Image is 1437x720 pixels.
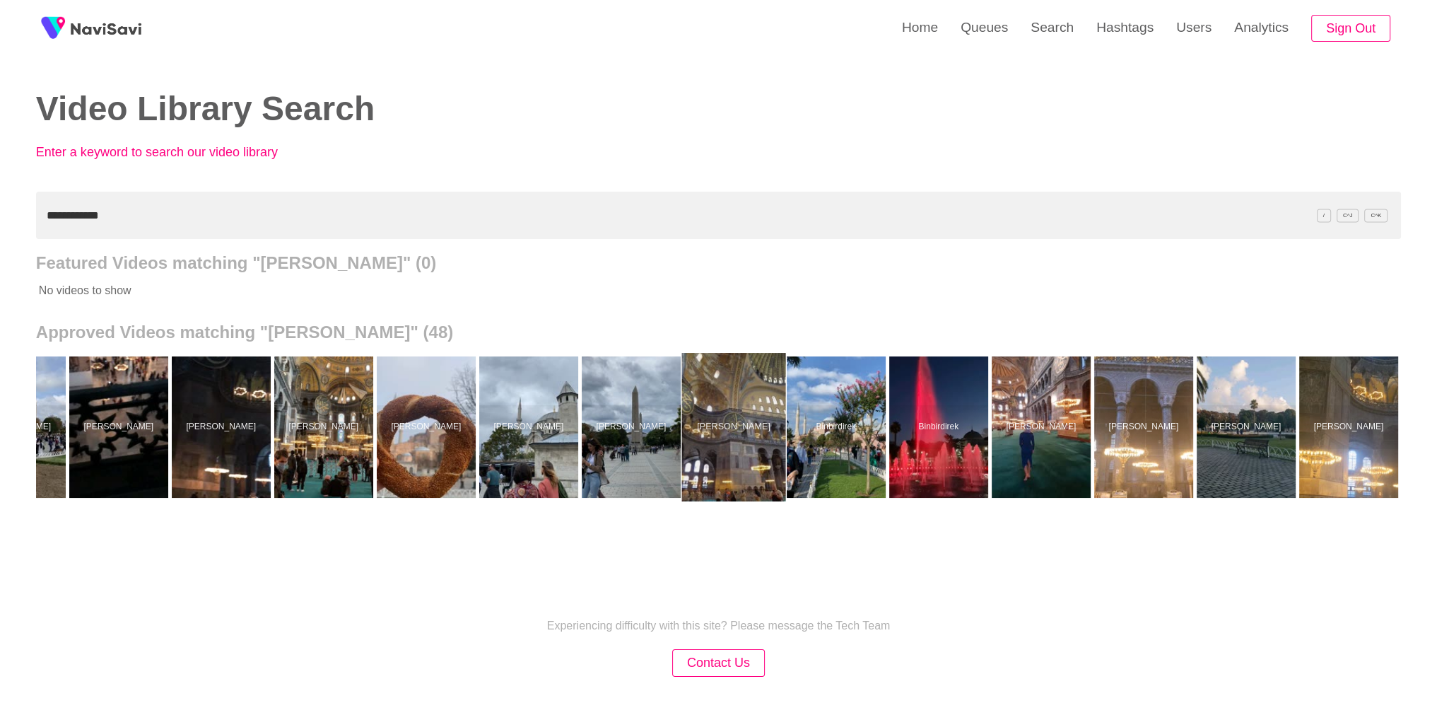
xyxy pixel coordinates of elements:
a: BinbirdirekBinbirdirek [787,356,889,498]
button: Contact Us [672,649,765,677]
a: Contact Us [672,657,765,669]
span: C^J [1337,209,1359,222]
a: [PERSON_NAME]Sultan Ahmet [684,356,787,498]
a: BinbirdirekBinbirdirek [889,356,992,498]
a: [PERSON_NAME]Sultan Ahmet [69,356,172,498]
p: Enter a keyword to search our video library [36,145,347,160]
span: C^K [1364,209,1388,222]
p: Experiencing difficulty with this site? Please message the Tech Team [547,620,891,632]
h2: Video Library Search [36,91,698,128]
img: fireSpot [35,11,71,46]
a: [PERSON_NAME]Sultan Ahmet [1299,356,1402,498]
a: [PERSON_NAME]Sultan Ahmet [582,356,684,498]
a: [PERSON_NAME]Sultan Ahmet [274,356,377,498]
h2: Featured Videos matching "[PERSON_NAME]" (0) [36,253,1401,273]
img: fireSpot [71,21,141,35]
a: [PERSON_NAME]Sultan Ahmet [1094,356,1197,498]
a: [PERSON_NAME]Sultan Ahmet [479,356,582,498]
a: [PERSON_NAME]Sultan Ahmet [1197,356,1299,498]
a: [PERSON_NAME]Sultan Ahmet [377,356,479,498]
a: [PERSON_NAME]Sultan Ahmet [172,356,274,498]
a: [PERSON_NAME]Sultan Ahmet [992,356,1094,498]
span: / [1317,209,1331,222]
p: No videos to show [36,273,1265,308]
h2: Approved Videos matching "[PERSON_NAME]" (48) [36,323,1401,342]
button: Sign Out [1311,15,1390,42]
